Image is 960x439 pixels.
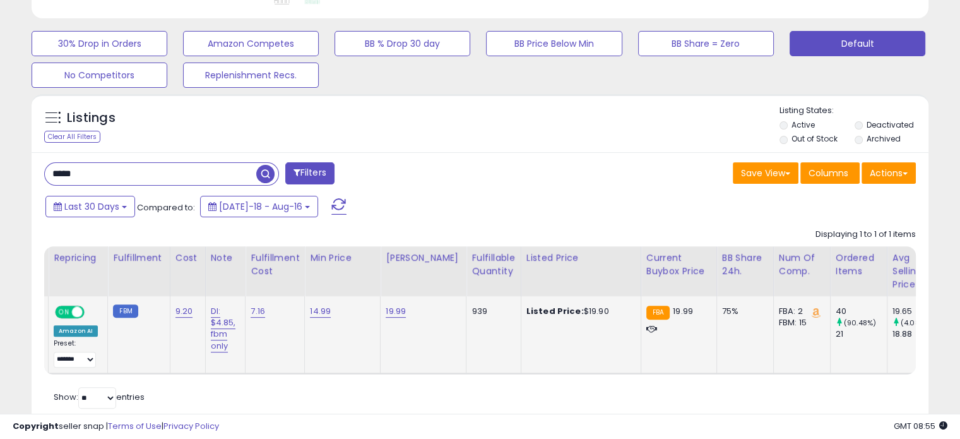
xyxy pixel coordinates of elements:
label: Archived [866,133,900,144]
button: BB Price Below Min [486,31,622,56]
button: Save View [733,162,798,184]
a: Terms of Use [108,420,162,432]
div: Fulfillment Cost [251,251,299,278]
button: 30% Drop in Orders [32,31,167,56]
div: Cost [175,251,200,265]
a: DI: $4.85, fbm only [211,305,236,352]
span: 2025-09-17 08:55 GMT [894,420,947,432]
button: BB % Drop 30 day [335,31,470,56]
a: 14.99 [310,305,331,318]
span: Columns [809,167,848,179]
button: Actions [862,162,916,184]
span: ON [56,307,72,318]
div: Repricing [54,251,102,265]
p: Listing States: [779,105,928,117]
b: Listed Price: [526,305,584,317]
small: (4.08%) [901,318,928,328]
div: Min Price [310,251,375,265]
div: 19.65 [892,306,944,317]
small: (90.48%) [844,318,876,328]
div: 40 [836,306,887,317]
small: FBA [646,306,670,320]
div: FBM: 15 [779,317,821,328]
label: Active [791,119,815,130]
button: Replenishment Recs. [183,63,319,88]
div: Listed Price [526,251,636,265]
label: Out of Stock [791,133,838,144]
span: Compared to: [137,201,195,213]
button: Filters [285,162,335,184]
div: [PERSON_NAME] [386,251,461,265]
div: Num of Comp. [779,251,825,278]
a: 7.16 [251,305,265,318]
div: 21 [836,328,887,340]
span: Last 30 Days [64,200,119,213]
label: Deactivated [866,119,913,130]
div: FBA: 2 [779,306,821,317]
a: Privacy Policy [163,420,219,432]
div: BB Share 24h. [722,251,768,278]
small: FBM [113,304,138,318]
strong: Copyright [13,420,59,432]
div: Fulfillment [113,251,164,265]
span: [DATE]-18 - Aug-16 [219,200,302,213]
button: Amazon Competes [183,31,319,56]
span: OFF [83,307,103,318]
span: Show: entries [54,391,145,403]
a: 9.20 [175,305,193,318]
div: Ordered Items [836,251,882,278]
button: Last 30 Days [45,196,135,217]
div: 18.88 [892,328,944,340]
div: Clear All Filters [44,131,100,143]
div: 939 [471,306,511,317]
button: No Competitors [32,63,167,88]
button: Columns [800,162,860,184]
div: $19.90 [526,306,631,317]
button: BB Share = Zero [638,31,774,56]
button: Default [790,31,925,56]
div: Avg Selling Price [892,251,939,291]
button: [DATE]-18 - Aug-16 [200,196,318,217]
a: 19.99 [386,305,406,318]
div: Current Buybox Price [646,251,711,278]
div: Amazon AI [54,325,98,337]
div: Preset: [54,339,98,368]
div: Displaying 1 to 1 of 1 items [815,229,916,241]
div: seller snap | | [13,421,219,433]
div: 75% [722,306,764,317]
div: Fulfillable Quantity [471,251,515,278]
h5: Listings [67,109,116,127]
div: Note [211,251,240,265]
span: 19.99 [673,305,693,317]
